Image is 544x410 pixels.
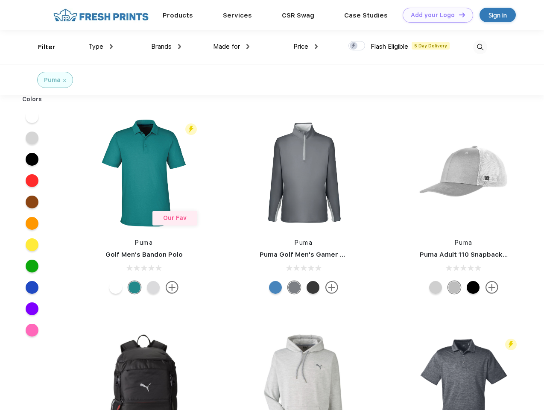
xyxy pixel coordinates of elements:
[429,281,442,294] div: Quarry Brt Whit
[486,281,498,294] img: more.svg
[163,12,193,19] a: Products
[269,281,282,294] div: Bright Cobalt
[38,42,56,52] div: Filter
[247,116,360,230] img: func=resize&h=266
[109,281,122,294] div: Bright White
[163,214,187,221] span: Our Fav
[105,251,183,258] a: Golf Men's Bandon Polo
[51,8,151,23] img: fo%20logo%202.webp
[315,44,318,49] img: dropdown.png
[467,281,480,294] div: Pma Blk Pma Blk
[87,116,201,230] img: func=resize&h=266
[223,12,252,19] a: Services
[178,44,181,49] img: dropdown.png
[147,281,160,294] div: High Rise
[295,239,313,246] a: Puma
[407,116,521,230] img: func=resize&h=266
[480,8,516,22] a: Sign in
[128,281,141,294] div: Green Lagoon
[213,43,240,50] span: Made for
[282,12,314,19] a: CSR Swag
[44,76,61,85] div: Puma
[325,281,338,294] img: more.svg
[63,79,66,82] img: filter_cancel.svg
[411,12,455,19] div: Add your Logo
[166,281,178,294] img: more.svg
[488,10,507,20] div: Sign in
[293,43,308,50] span: Price
[246,44,249,49] img: dropdown.png
[473,40,487,54] img: desktop_search.svg
[307,281,319,294] div: Puma Black
[459,12,465,17] img: DT
[288,281,301,294] div: Quiet Shade
[16,95,49,104] div: Colors
[371,43,408,50] span: Flash Eligible
[110,44,113,49] img: dropdown.png
[88,43,103,50] span: Type
[448,281,461,294] div: Quarry with Brt Whit
[412,42,450,50] span: 5 Day Delivery
[135,239,153,246] a: Puma
[260,251,395,258] a: Puma Golf Men's Gamer Golf Quarter-Zip
[455,239,473,246] a: Puma
[505,339,517,350] img: flash_active_toggle.svg
[151,43,172,50] span: Brands
[185,123,197,135] img: flash_active_toggle.svg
